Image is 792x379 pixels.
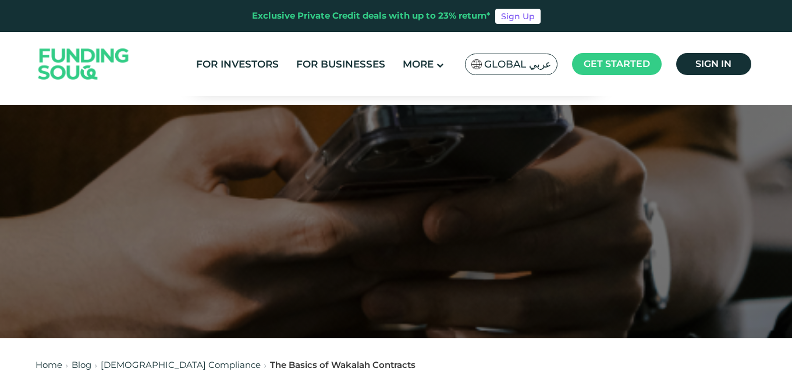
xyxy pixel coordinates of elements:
[495,9,541,24] a: Sign Up
[35,359,62,370] a: Home
[193,55,282,74] a: For Investors
[484,58,551,71] span: Global عربي
[101,359,261,370] a: [DEMOGRAPHIC_DATA] Compliance
[72,359,91,370] a: Blog
[584,58,650,69] span: Get started
[252,9,491,23] div: Exclusive Private Credit deals with up to 23% return*
[27,35,141,94] img: Logo
[293,55,388,74] a: For Businesses
[403,58,434,70] span: More
[270,359,415,372] div: The Basics of Wakalah Contracts
[471,59,482,69] img: SA Flag
[676,53,751,75] a: Sign in
[695,58,731,69] span: Sign in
